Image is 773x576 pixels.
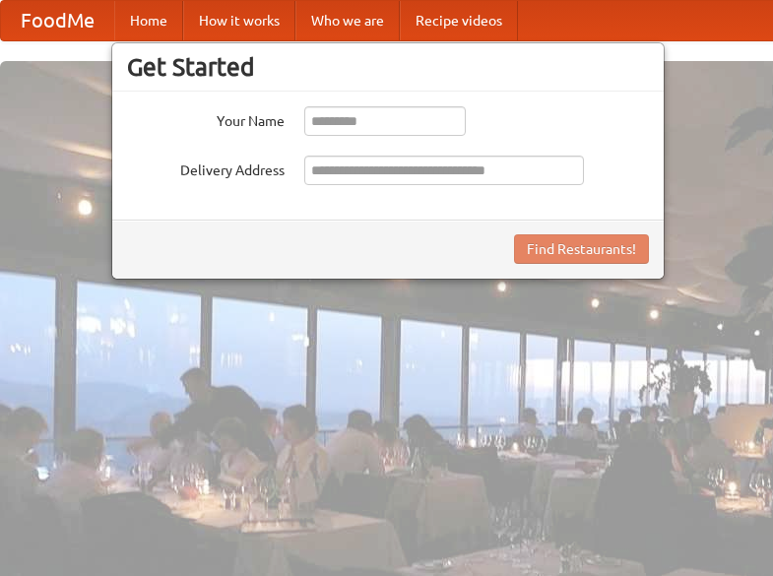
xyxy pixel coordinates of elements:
[127,156,285,180] label: Delivery Address
[400,1,518,40] a: Recipe videos
[183,1,295,40] a: How it works
[1,1,114,40] a: FoodMe
[514,234,649,264] button: Find Restaurants!
[295,1,400,40] a: Who we are
[114,1,183,40] a: Home
[127,106,285,131] label: Your Name
[127,52,649,82] h3: Get Started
